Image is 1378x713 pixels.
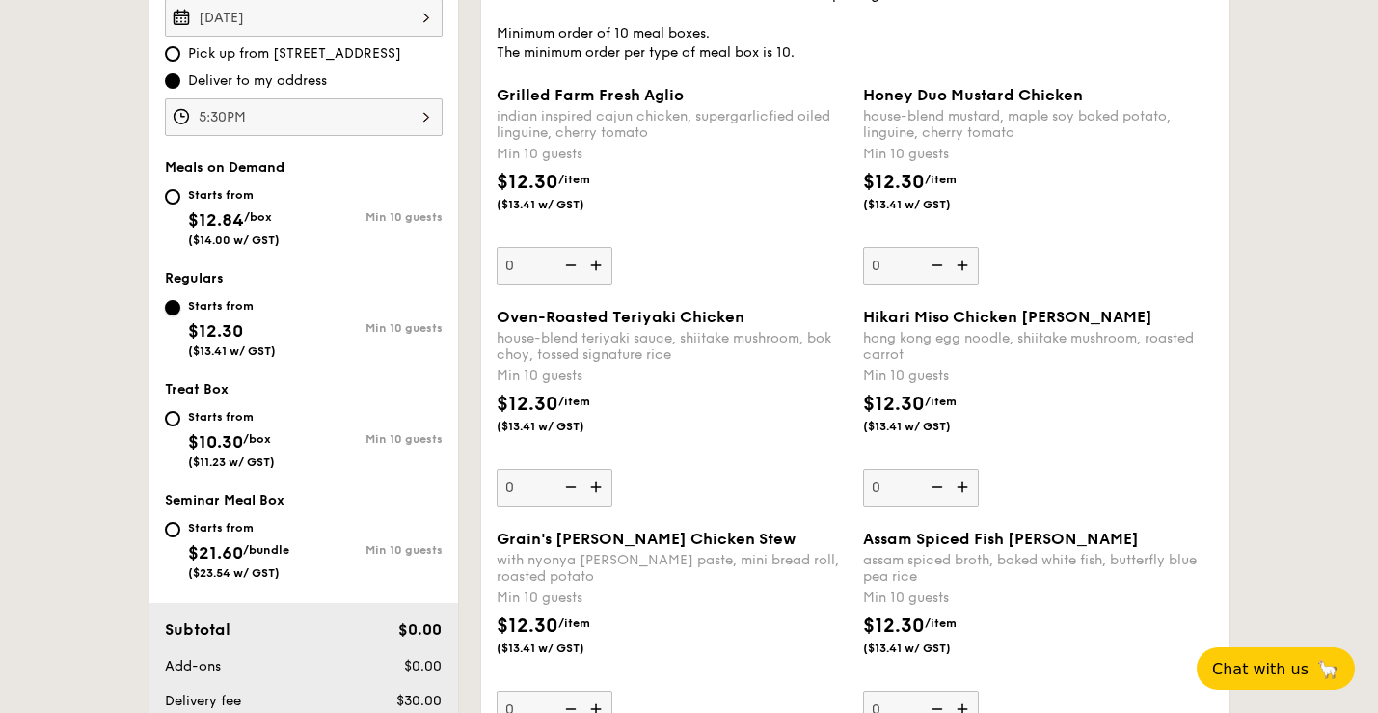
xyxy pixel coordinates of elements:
div: Min 10 guests [863,589,1214,608]
span: /box [243,432,271,446]
span: ($14.00 w/ GST) [188,233,280,247]
span: Pick up from [STREET_ADDRESS] [188,44,401,64]
div: Min 10 guests [497,145,848,164]
span: ($11.23 w/ GST) [188,455,275,469]
span: /bundle [243,543,289,557]
span: Subtotal [165,620,230,639]
span: /item [558,617,590,630]
div: Min 10 guests [497,367,848,386]
span: $10.30 [188,431,243,452]
div: Starts from [188,298,276,314]
img: icon-reduce.1d2dbef1.svg [554,247,583,284]
span: $12.30 [497,615,558,638]
span: /item [925,395,957,408]
span: $12.30 [497,171,558,194]
input: Grilled Farm Fresh Aglioindian inspired cajun chicken, supergarlicfied oiled linguine, cherry tom... [497,247,612,285]
div: Min 10 guests [304,321,443,335]
span: $12.30 [497,393,558,416]
span: ($23.54 w/ GST) [188,566,280,580]
span: $12.30 [863,615,925,638]
span: /item [558,173,590,186]
span: $0.00 [398,620,442,639]
div: house-blend mustard, maple soy baked potato, linguine, cherry tomato [863,108,1214,141]
input: Pick up from [STREET_ADDRESS] [165,46,180,62]
span: Hikari Miso Chicken [PERSON_NAME] [863,308,1152,326]
span: ($13.41 w/ GST) [863,641,994,656]
span: Treat Box [165,381,229,398]
span: Chat with us [1212,660,1309,678]
span: $12.30 [188,320,243,342]
img: icon-add.58712e84.svg [950,247,979,284]
span: Regulars [165,270,224,287]
div: hong kong egg noodle, shiitake mushroom, roasted carrot [863,330,1214,363]
img: icon-add.58712e84.svg [950,469,979,506]
span: Honey Duo Mustard Chicken [863,86,1083,104]
span: /box [244,210,272,224]
div: Min 10 guests [304,432,443,446]
div: Starts from [188,409,275,425]
img: icon-reduce.1d2dbef1.svg [554,469,583,506]
div: Starts from [188,187,280,203]
input: Starts from$12.30($13.41 w/ GST)Min 10 guests [165,300,180,315]
span: ($13.41 w/ GST) [497,641,628,656]
span: $12.84 [188,209,244,231]
span: $12.30 [863,393,925,416]
div: Min 10 guests [497,589,848,608]
img: icon-add.58712e84.svg [583,247,612,284]
input: Deliver to my address [165,73,180,89]
span: $0.00 [404,658,442,674]
input: Starts from$10.30/box($11.23 w/ GST)Min 10 guests [165,411,180,426]
span: $12.30 [863,171,925,194]
span: ($13.41 w/ GST) [863,419,994,434]
span: Seminar Meal Box [165,492,284,508]
button: Chat with us🦙 [1197,647,1355,690]
input: Starts from$21.60/bundle($23.54 w/ GST)Min 10 guests [165,522,180,537]
img: icon-reduce.1d2dbef1.svg [921,469,950,506]
img: icon-add.58712e84.svg [583,469,612,506]
span: ($13.41 w/ GST) [497,419,628,434]
span: $21.60 [188,542,243,563]
div: indian inspired cajun chicken, supergarlicfied oiled linguine, cherry tomato [497,108,848,141]
div: Min 10 guests [863,145,1214,164]
span: $30.00 [396,693,442,709]
span: ($13.41 w/ GST) [188,344,276,358]
div: Min 10 guests [304,543,443,557]
span: ($13.41 w/ GST) [497,197,628,212]
span: /item [925,173,957,186]
span: ($13.41 w/ GST) [863,197,994,212]
span: Oven-Roasted Teriyaki Chicken [497,308,744,326]
span: Meals on Demand [165,159,284,176]
span: Deliver to my address [188,71,327,91]
span: Grilled Farm Fresh Aglio [497,86,684,104]
input: Oven-Roasted Teriyaki Chickenhouse-blend teriyaki sauce, shiitake mushroom, bok choy, tossed sign... [497,469,612,507]
div: Starts from [188,520,289,535]
div: Min 10 guests [304,210,443,224]
span: Add-ons [165,658,221,674]
span: Delivery fee [165,693,241,709]
span: 🦙 [1316,658,1339,680]
input: Starts from$12.84/box($14.00 w/ GST)Min 10 guests [165,189,180,205]
input: Event time [165,98,443,136]
span: Assam Spiced Fish [PERSON_NAME] [863,530,1139,548]
div: house-blend teriyaki sauce, shiitake mushroom, bok choy, tossed signature rice [497,330,848,363]
span: /item [925,617,957,630]
input: Honey Duo Mustard Chickenhouse-blend mustard, maple soy baked potato, linguine, cherry tomatoMin ... [863,247,979,285]
div: Min 10 guests [863,367,1214,386]
span: Grain's [PERSON_NAME] Chicken Stew [497,530,796,548]
span: /item [558,395,590,408]
div: assam spiced broth, baked white fish, butterfly blue pea rice [863,552,1214,585]
div: with nyonya [PERSON_NAME] paste, mini bread roll, roasted potato [497,552,848,585]
img: icon-reduce.1d2dbef1.svg [921,247,950,284]
input: Hikari Miso Chicken [PERSON_NAME]hong kong egg noodle, shiitake mushroom, roasted carrotMin 10 gu... [863,469,979,507]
